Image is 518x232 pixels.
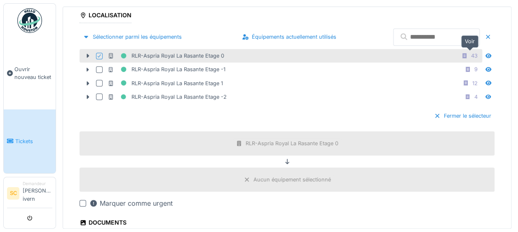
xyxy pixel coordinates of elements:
div: 43 [471,52,478,60]
li: [PERSON_NAME] ivern [23,181,52,206]
div: Sélectionner parmi les équipements [80,31,185,42]
span: Ouvrir nouveau ticket [14,65,52,81]
span: Tickets [15,137,52,145]
div: Équipements actuellement utilisés [239,31,340,42]
a: Tickets [4,109,56,173]
div: 12 [472,79,478,87]
div: Localisation [80,9,131,23]
div: 9 [474,65,478,73]
img: Badge_color-CXgf-gQk.svg [17,8,42,33]
div: RLR-Aspria Royal La Rasante Etage 0 [246,139,338,147]
li: SC [7,187,19,200]
a: Ouvrir nouveau ticket [4,37,56,109]
div: RLR-Aspria Royal La Rasante Etage 0 [108,51,224,61]
a: SC Demandeur[PERSON_NAME] ivern [7,181,52,208]
div: RLR-Aspria Royal La Rasante Etage -2 [108,92,227,102]
div: Marquer comme urgent [89,198,173,208]
div: Demandeur [23,181,52,187]
div: RLR-Aspria Royal La Rasante Etage 1 [108,78,223,88]
div: Fermer le sélecteur [431,110,495,121]
div: Aucun équipement sélectionné [253,176,331,183]
div: Voir [461,35,478,47]
div: Documents [80,216,127,230]
div: 4 [474,93,478,101]
div: RLR-Aspria Royal La Rasante Etage -1 [108,64,225,74]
